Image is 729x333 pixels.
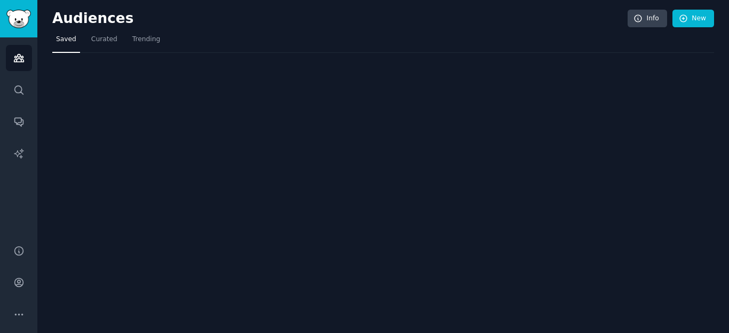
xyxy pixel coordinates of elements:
a: Curated [88,31,121,53]
a: Trending [129,31,164,53]
h2: Audiences [52,10,628,27]
span: Saved [56,35,76,44]
img: GummySearch logo [6,10,31,28]
span: Curated [91,35,117,44]
a: Info [628,10,667,28]
a: New [672,10,714,28]
span: Trending [132,35,160,44]
a: Saved [52,31,80,53]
